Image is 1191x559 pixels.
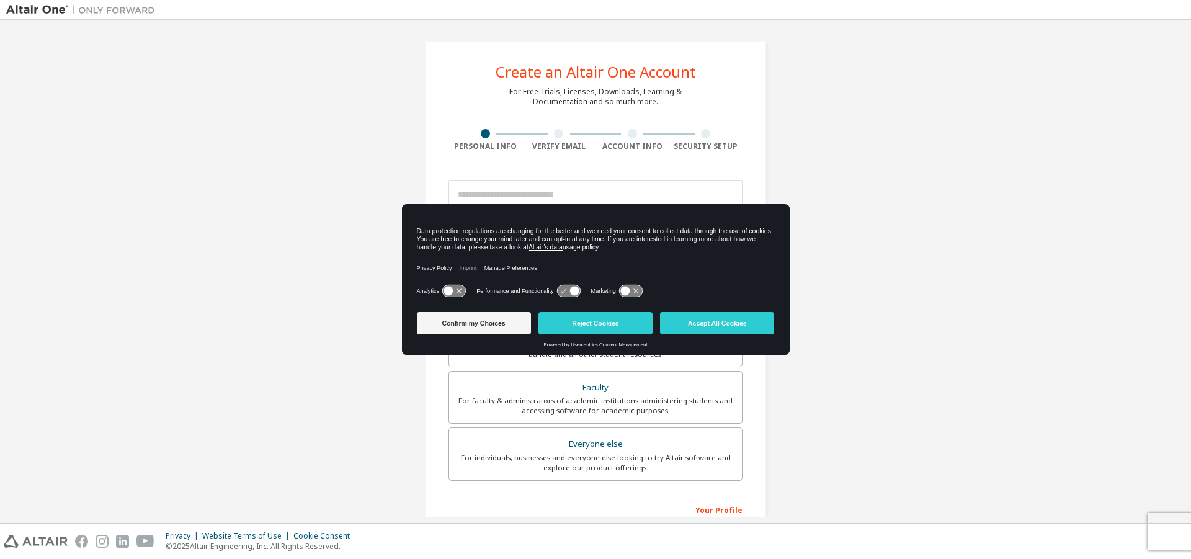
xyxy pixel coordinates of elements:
div: Faculty [457,379,734,396]
img: facebook.svg [75,535,88,548]
div: Your Profile [448,499,743,519]
img: altair_logo.svg [4,535,68,548]
div: Everyone else [457,436,734,453]
div: Website Terms of Use [202,531,293,541]
div: Account Info [595,141,669,151]
div: For individuals, businesses and everyone else looking to try Altair software and explore our prod... [457,453,734,473]
div: Security Setup [669,141,743,151]
p: © 2025 Altair Engineering, Inc. All Rights Reserved. [166,541,357,552]
div: Cookie Consent [293,531,357,541]
img: instagram.svg [96,535,109,548]
div: For faculty & administrators of academic institutions administering students and accessing softwa... [457,396,734,416]
div: Personal Info [448,141,522,151]
div: Privacy [166,531,202,541]
img: Altair One [6,4,161,16]
img: youtube.svg [136,535,154,548]
img: linkedin.svg [116,535,129,548]
div: Verify Email [522,141,596,151]
div: Create an Altair One Account [496,65,696,79]
div: For Free Trials, Licenses, Downloads, Learning & Documentation and so much more. [509,87,682,107]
